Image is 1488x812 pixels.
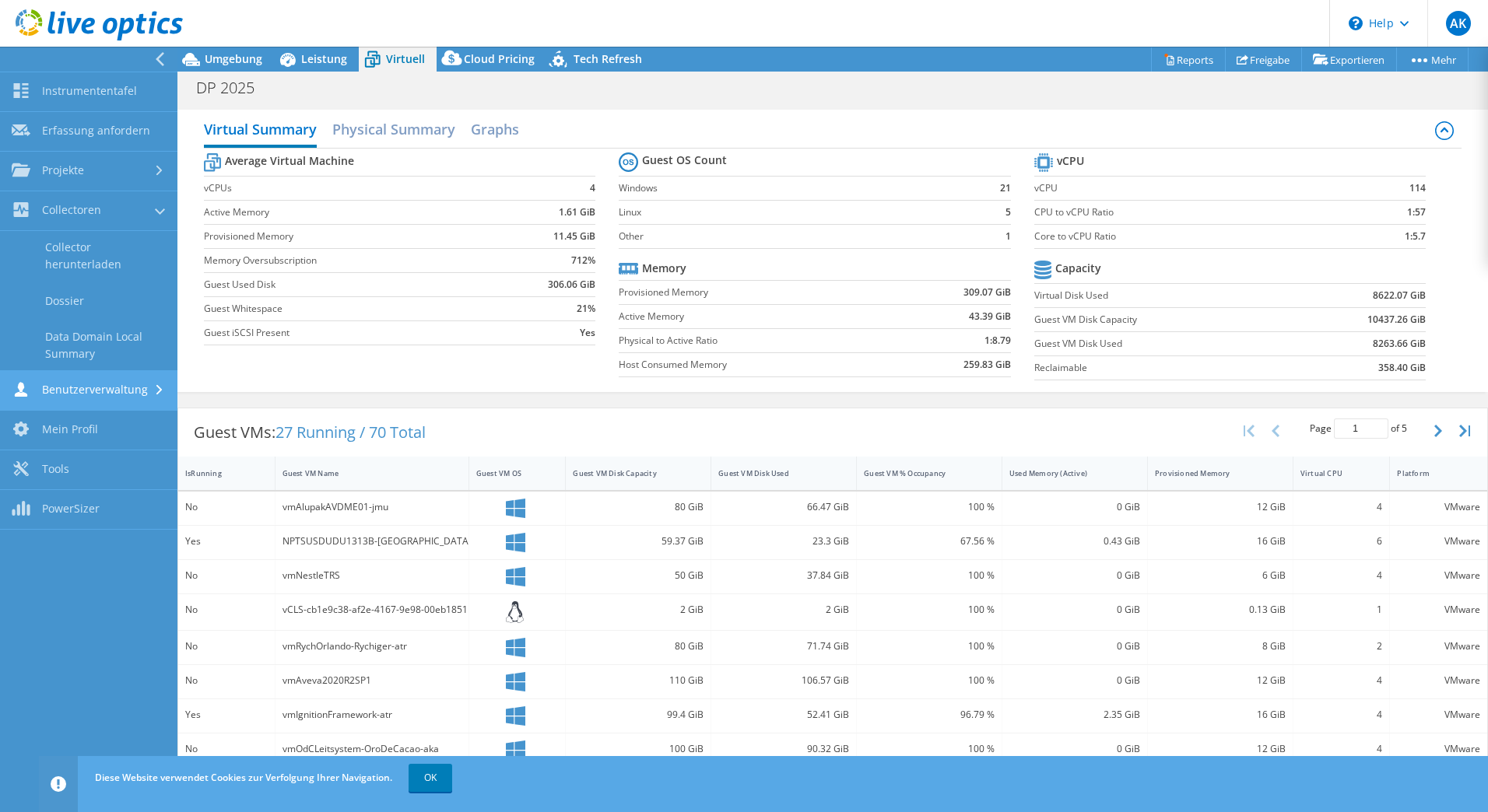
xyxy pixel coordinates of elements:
div: VMware [1397,638,1480,655]
div: VMware [1397,601,1480,618]
div: No [185,499,268,516]
div: 37.84 GiB [718,567,849,584]
b: Yes [580,325,595,341]
div: NPTSUSDUDU1313B-[GEOGRAPHIC_DATA]-mhe1 [283,533,461,550]
label: Linux [619,205,974,220]
a: Exportieren [1301,47,1397,72]
div: 12 GiB [1155,499,1286,516]
div: 2 [1300,638,1383,655]
label: Windows [619,180,974,196]
div: 50 GiB [573,567,704,584]
div: 100 % [864,499,995,516]
div: VMware [1397,499,1480,516]
label: Guest VM Disk Used [1034,336,1290,352]
label: vCPUs [204,180,502,196]
label: Guest Used Disk [204,277,502,292]
div: 100 % [864,567,995,584]
div: 12 GiB [1155,740,1286,758]
b: 43.39 GiB [969,309,1011,324]
b: Capacity [1055,261,1101,276]
span: Umgebung [205,51,262,66]
div: vmAlupakAVDME01-jmu [283,499,461,516]
div: 66.47 GiB [718,499,849,516]
label: vCPU [1034,180,1352,196]
div: 4 [1300,567,1383,584]
b: Memory [642,261,686,276]
span: Cloud Pricing [464,51,535,66]
div: 67.56 % [864,533,995,550]
div: 71.74 GiB [718,638,849,655]
label: Guest VM Disk Capacity [1034,312,1290,327]
div: Guest VMs: [178,408,441,457]
b: 4 [590,180,595,196]
div: 2.35 GiB [1009,706,1140,723]
div: vmOdCLeitsystem-OroDeCacao-aka [283,740,461,758]
div: 100 % [864,740,995,758]
div: VMware [1397,740,1480,758]
div: vCLS-cb1e9c38-af2e-4167-9e98-00eb1851bde3 [283,601,461,618]
div: 6 [1300,533,1383,550]
b: 259.83 GiB [963,357,1011,373]
div: Yes [185,706,268,723]
div: Guest VM Disk Used [718,468,830,478]
svg: \n [1349,16,1363,30]
div: 0 GiB [1009,638,1140,655]
b: 8622.07 GiB [1373,288,1426,303]
div: 90.32 GiB [718,740,849,758]
div: Guest VM Name [283,468,443,478]
div: 2 GiB [573,601,704,618]
div: 4 [1300,740,1383,758]
div: 52.41 GiB [718,706,849,723]
div: No [185,601,268,618]
div: 12 GiB [1155,672,1286,689]
div: vmRychOrlando-Rychiger-atr [283,638,461,655]
b: 1:57 [1407,205,1426,220]
div: Virtual CPU [1300,468,1364,478]
h2: Graphs [471,114,519,145]
div: 59.37 GiB [573,533,704,550]
span: Virtuell [386,51,425,66]
div: vmIgnitionFramework-atr [283,706,461,723]
div: 99.4 GiB [573,706,704,723]
div: Guest VM OS [476,468,540,478]
h2: Virtual Summary [204,114,317,148]
b: 1:8.79 [984,333,1011,348]
label: Other [619,229,974,244]
div: No [185,672,268,689]
b: 1.61 GiB [559,205,595,220]
label: Provisioned Memory [204,229,502,244]
div: No [185,638,268,655]
div: 110 GiB [573,672,704,689]
div: 0 GiB [1009,567,1140,584]
label: Active Memory [204,205,502,220]
div: 0 GiB [1009,499,1140,516]
div: Yes [185,533,268,550]
div: 100 % [864,638,995,655]
a: OK [409,764,452,792]
div: Platform [1397,468,1462,478]
label: Active Memory [619,309,897,324]
a: Reports [1151,47,1226,72]
label: Memory Oversubscription [204,253,502,268]
b: 712% [571,253,595,268]
div: 80 GiB [573,638,704,655]
div: 16 GiB [1155,533,1286,550]
div: 6 GiB [1155,567,1286,584]
div: VMware [1397,567,1480,584]
div: 100 % [864,672,995,689]
b: Guest OS Count [642,152,727,168]
label: Core to vCPU Ratio [1034,229,1352,244]
b: Average Virtual Machine [225,153,354,169]
input: jump to page [1334,418,1388,439]
div: vmNestleTRS [283,567,461,584]
span: Tech Refresh [574,51,642,66]
label: Guest iSCSI Present [204,325,502,341]
b: 306.06 GiB [548,277,595,292]
div: 0.13 GiB [1155,601,1286,618]
b: 309.07 GiB [963,285,1011,300]
div: vmAveva2020R2SP1 [283,672,461,689]
b: 11.45 GiB [553,229,595,244]
div: Guest VM Disk Capacity [573,468,685,478]
b: 10437.26 GiB [1367,312,1426,327]
div: Provisioned Memory [1155,468,1267,478]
